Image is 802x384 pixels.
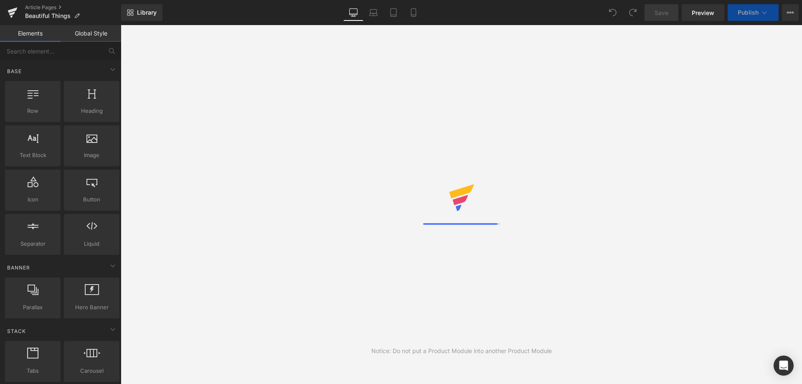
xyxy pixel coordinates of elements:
span: Tabs [8,366,58,375]
span: Base [6,67,23,75]
span: Parallax [8,303,58,312]
span: Text Block [8,151,58,160]
a: Global Style [61,25,121,42]
span: Image [66,151,117,160]
a: Desktop [343,4,363,21]
span: Banner [6,264,31,272]
div: Open Intercom Messenger [774,356,794,376]
a: New Library [121,4,162,21]
a: Preview [682,4,724,21]
span: Stack [6,327,27,335]
div: Notice: Do not put a Product Module into another Product Module [371,346,552,356]
a: Tablet [383,4,404,21]
a: Mobile [404,4,424,21]
span: Library [137,9,157,16]
a: Article Pages [25,4,121,11]
span: Heading [66,107,117,115]
span: Save [655,8,668,17]
span: Hero Banner [66,303,117,312]
button: Undo [604,4,621,21]
a: Laptop [363,4,383,21]
button: More [782,4,799,21]
span: Beautiful Things [25,13,71,19]
span: Carousel [66,366,117,375]
span: Separator [8,239,58,248]
span: Row [8,107,58,115]
span: Button [66,195,117,204]
button: Publish [728,4,779,21]
span: Liquid [66,239,117,248]
span: Publish [738,9,759,16]
span: Preview [692,8,714,17]
span: Icon [8,195,58,204]
button: Redo [624,4,641,21]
